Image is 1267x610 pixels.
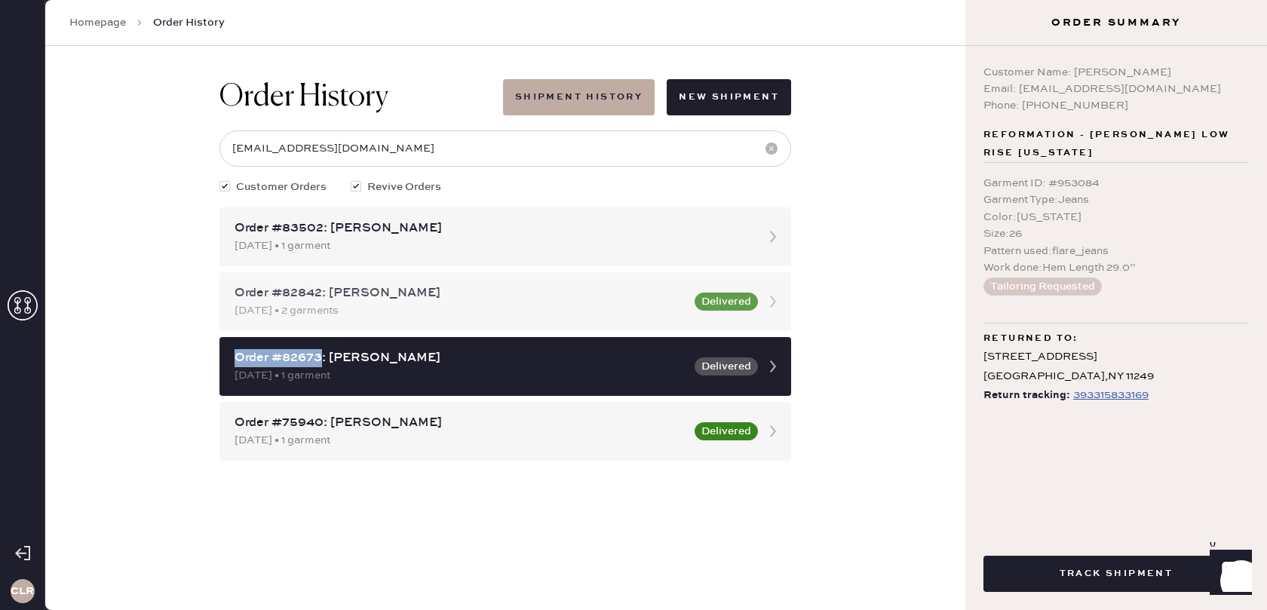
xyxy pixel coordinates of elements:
button: Delivered [695,422,758,440]
a: Homepage [69,15,126,30]
button: Tailoring Requested [983,277,1102,296]
div: Order #82673: [PERSON_NAME] [235,349,686,367]
div: [DATE] • 1 garment [235,432,686,449]
button: Delivered [695,357,758,376]
h1: Order History [219,79,388,115]
div: Work done : Hem Length 29.0” [983,259,1249,276]
h3: Order Summary [965,15,1267,30]
div: Order #82842: [PERSON_NAME] [235,284,686,302]
div: Garment Type : Jeans [983,192,1249,208]
div: [STREET_ADDRESS] [GEOGRAPHIC_DATA] , NY 11249 [983,348,1249,385]
div: Garment ID : # 953084 [983,175,1249,192]
div: [DATE] • 1 garment [235,238,749,254]
div: Email: [EMAIL_ADDRESS][DOMAIN_NAME] [983,81,1249,97]
div: Phone: [PHONE_NUMBER] [983,97,1249,114]
div: Order #83502: [PERSON_NAME] [235,219,749,238]
div: Size : 26 [983,225,1249,242]
span: Reformation - [PERSON_NAME] LOW RISE [US_STATE] [983,126,1249,162]
h3: CLR [11,586,34,596]
span: Order History [153,15,225,30]
button: Track Shipment [983,556,1249,592]
div: Pattern used : flare_jeans [983,243,1249,259]
button: New Shipment [667,79,791,115]
div: Color : [US_STATE] [983,209,1249,225]
div: Customer Name: [PERSON_NAME] [983,64,1249,81]
div: Order #75940: [PERSON_NAME] [235,414,686,432]
span: Customer Orders [236,179,327,195]
span: Return tracking: [983,386,1070,405]
a: Track Shipment [983,566,1249,580]
input: Search by order number, customer name, email or phone number [219,130,791,167]
button: Delivered [695,293,758,311]
span: Revive Orders [367,179,441,195]
div: [DATE] • 2 garments [235,302,686,319]
span: Returned to: [983,330,1078,348]
div: https://www.fedex.com/apps/fedextrack/?tracknumbers=393315833169&cntry_code=US [1073,386,1149,404]
div: [DATE] • 1 garment [235,367,686,384]
button: Shipment History [503,79,655,115]
iframe: Front Chat [1195,542,1260,607]
a: 393315833169 [1070,386,1149,405]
